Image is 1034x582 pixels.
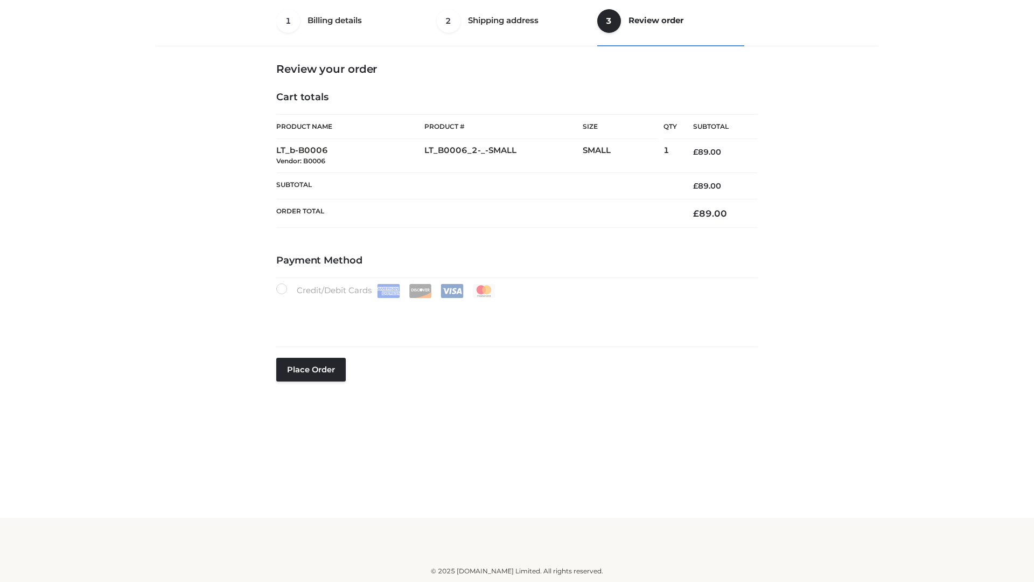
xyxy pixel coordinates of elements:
h4: Payment Method [276,255,758,267]
th: Order Total [276,199,677,228]
th: Subtotal [276,172,677,199]
small: Vendor: B0006 [276,157,325,165]
th: Size [583,115,658,139]
img: Discover [409,284,432,298]
bdi: 89.00 [693,147,721,157]
img: Visa [441,284,464,298]
td: LT_b-B0006 [276,139,424,173]
h4: Cart totals [276,92,758,103]
th: Subtotal [677,115,758,139]
th: Product # [424,114,583,139]
span: £ [693,181,698,191]
iframe: Secure payment input frame [274,296,756,335]
h3: Review your order [276,63,758,75]
th: Qty [663,114,677,139]
div: © 2025 [DOMAIN_NAME] Limited. All rights reserved. [160,566,874,577]
th: Product Name [276,114,424,139]
span: £ [693,147,698,157]
img: Mastercard [472,284,495,298]
span: £ [693,208,699,219]
bdi: 89.00 [693,181,721,191]
td: 1 [663,139,677,173]
bdi: 89.00 [693,208,727,219]
td: LT_B0006_2-_-SMALL [424,139,583,173]
td: SMALL [583,139,663,173]
label: Credit/Debit Cards [276,283,497,298]
button: Place order [276,358,346,382]
img: Amex [377,284,400,298]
